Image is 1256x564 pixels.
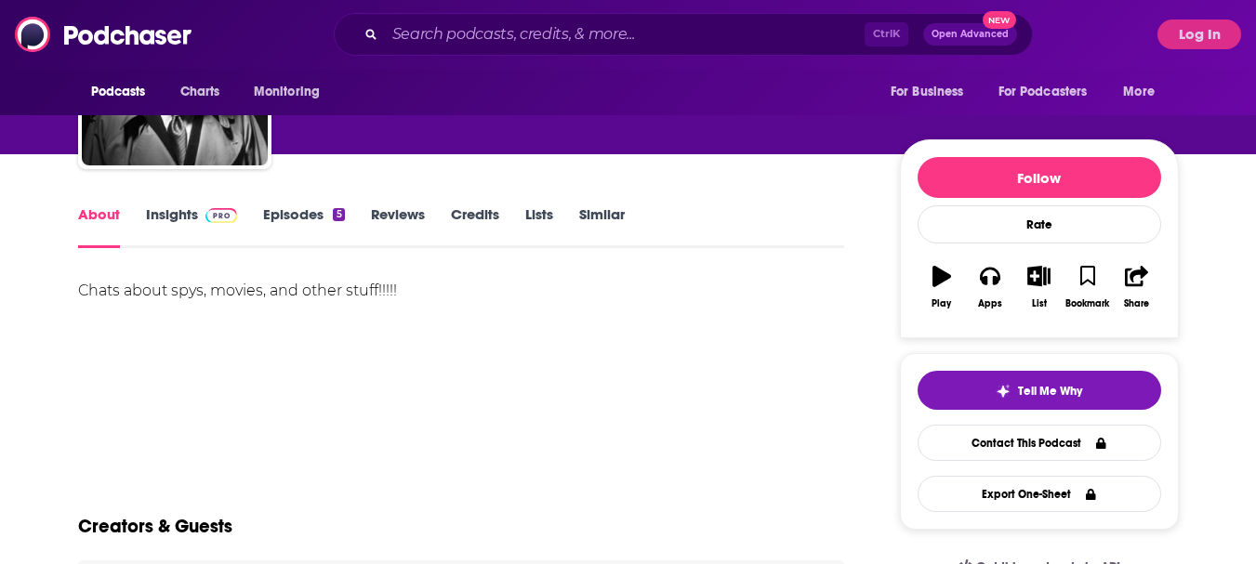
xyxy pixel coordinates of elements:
span: Podcasts [91,79,146,105]
span: For Podcasters [998,79,1088,105]
div: Apps [978,298,1002,309]
a: About [78,205,120,248]
button: open menu [241,74,344,110]
button: Export One-Sheet [918,476,1161,512]
span: Open Advanced [932,30,1009,39]
button: open menu [1110,74,1178,110]
span: For Business [891,79,964,105]
span: New [983,11,1016,29]
a: Charts [168,74,231,110]
button: tell me why sparkleTell Me Why [918,371,1161,410]
a: InsightsPodchaser Pro [146,205,238,248]
div: 5 [333,208,344,221]
div: List [1032,298,1047,309]
div: Share [1124,298,1149,309]
a: Lists [525,205,553,248]
div: Rate [918,205,1161,243]
a: Contact This Podcast [918,425,1161,461]
button: Play [918,254,966,321]
img: Podchaser Pro [205,208,238,223]
button: Apps [966,254,1014,321]
div: Play [932,298,951,309]
h2: Creators & Guests [78,515,232,538]
span: Tell Me Why [1018,384,1082,399]
button: open menu [878,74,987,110]
button: open menu [78,74,170,110]
span: Ctrl K [865,22,908,46]
button: List [1014,254,1063,321]
button: Open AdvancedNew [923,23,1017,46]
div: Chats about spys, movies, and other stuff!!!!! [78,278,845,304]
a: Credits [451,205,499,248]
img: Podchaser - Follow, Share and Rate Podcasts [15,17,193,52]
button: Share [1112,254,1160,321]
button: Follow [918,157,1161,198]
span: Monitoring [254,79,320,105]
span: More [1123,79,1155,105]
div: Bookmark [1065,298,1109,309]
a: Episodes5 [263,205,344,248]
button: Log In [1157,20,1241,49]
a: Reviews [371,205,425,248]
a: Similar [579,205,625,248]
div: Search podcasts, credits, & more... [334,13,1033,56]
button: Bookmark [1064,254,1112,321]
button: open menu [986,74,1115,110]
span: Charts [180,79,220,105]
img: tell me why sparkle [996,384,1011,399]
input: Search podcasts, credits, & more... [385,20,865,49]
